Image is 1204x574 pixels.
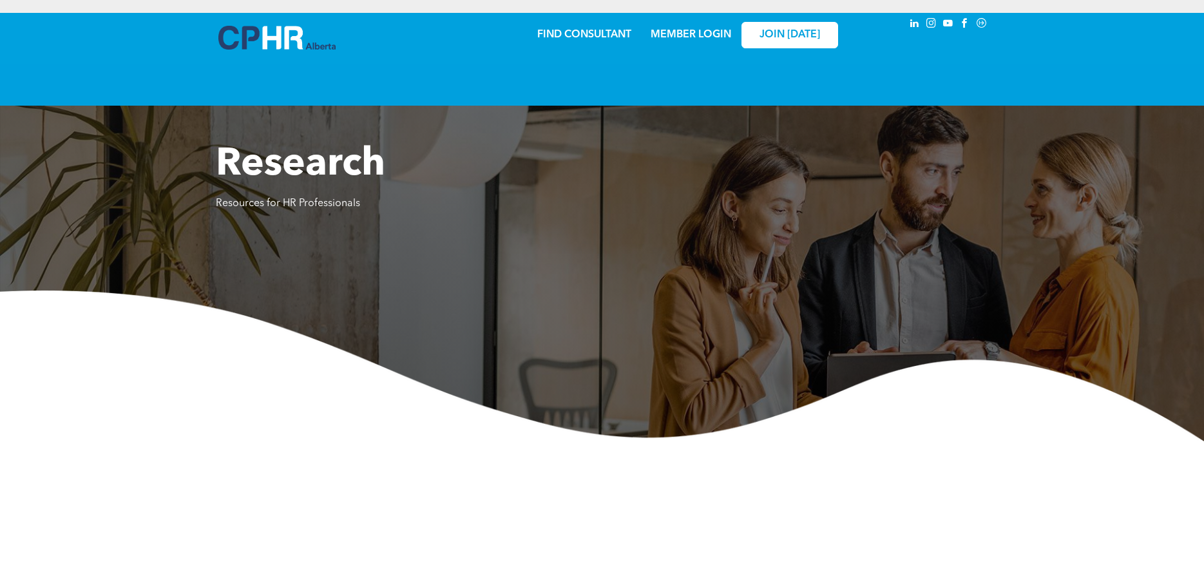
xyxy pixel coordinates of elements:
[216,146,385,184] span: Research
[537,30,631,40] a: FIND CONSULTANT
[941,16,955,33] a: youtube
[924,16,939,33] a: instagram
[741,22,838,48] a: JOIN [DATE]
[760,29,820,41] span: JOIN [DATE]
[216,198,360,209] span: Resources for HR Professionals
[975,16,989,33] a: Social network
[958,16,972,33] a: facebook
[651,30,731,40] a: MEMBER LOGIN
[218,26,336,50] img: A blue and white logo for cp alberta
[908,16,922,33] a: linkedin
